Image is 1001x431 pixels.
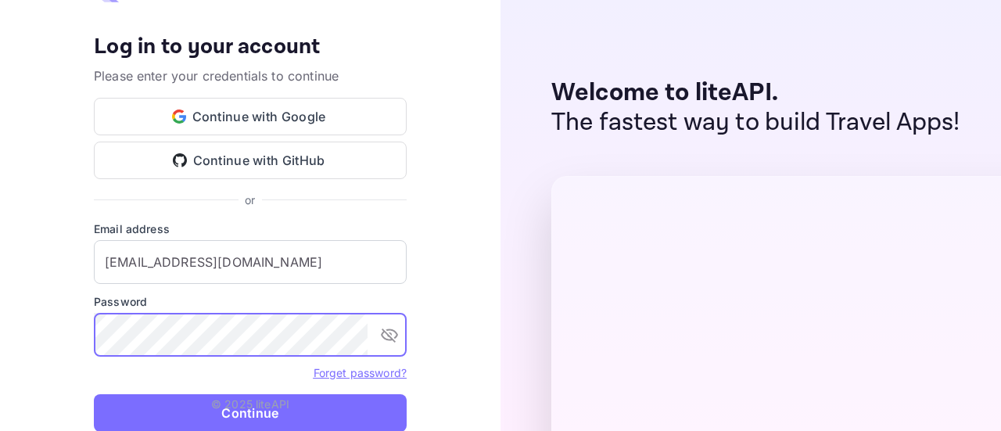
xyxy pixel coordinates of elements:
p: © 2025 liteAPI [211,396,289,412]
label: Password [94,293,407,310]
button: toggle password visibility [374,319,405,350]
input: Enter your email address [94,240,407,284]
p: The fastest way to build Travel Apps! [551,108,960,138]
a: Forget password? [314,366,407,379]
label: Email address [94,221,407,237]
a: Forget password? [314,365,407,380]
keeper-lock: Open Keeper Popup [346,325,365,344]
p: Please enter your credentials to continue [94,66,407,85]
button: Continue with GitHub [94,142,407,179]
p: or [245,192,255,208]
p: Welcome to liteAPI. [551,78,960,108]
button: Continue with Google [94,98,407,135]
h4: Log in to your account [94,34,407,61]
